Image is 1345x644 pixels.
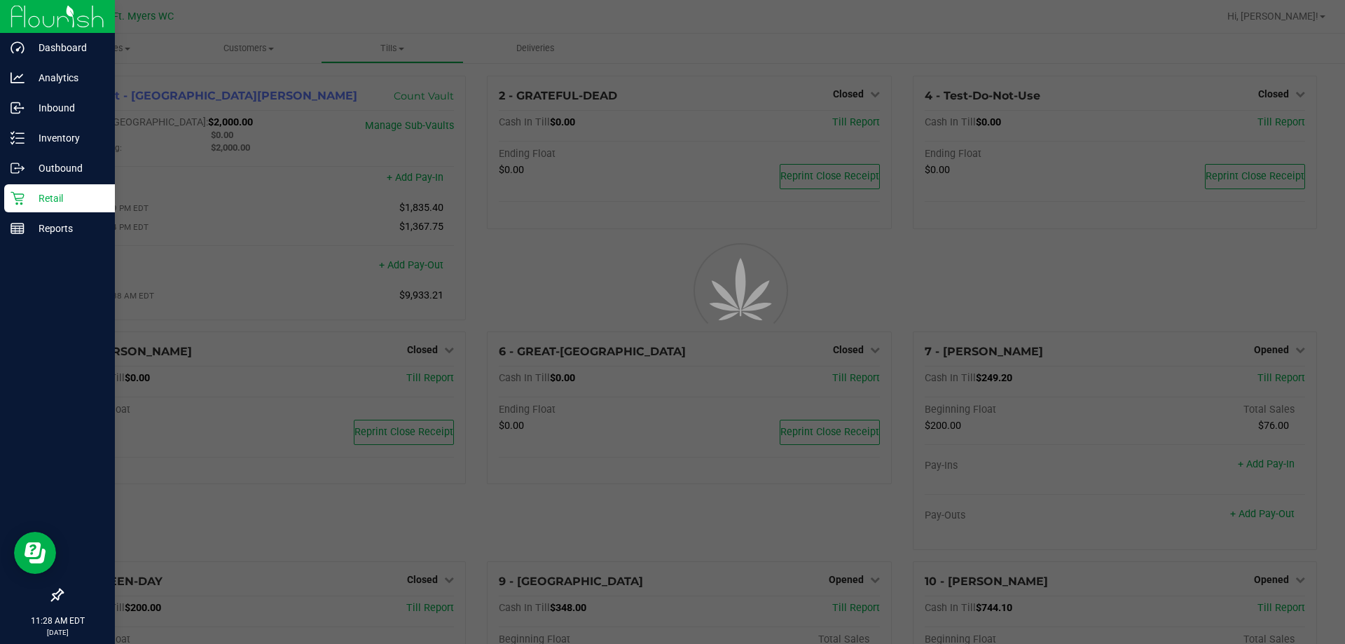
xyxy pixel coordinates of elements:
[6,615,109,627] p: 11:28 AM EDT
[11,71,25,85] inline-svg: Analytics
[11,41,25,55] inline-svg: Dashboard
[11,131,25,145] inline-svg: Inventory
[25,39,109,56] p: Dashboard
[14,532,56,574] iframe: Resource center
[11,101,25,115] inline-svg: Inbound
[11,161,25,175] inline-svg: Outbound
[11,221,25,235] inline-svg: Reports
[25,220,109,237] p: Reports
[25,100,109,116] p: Inbound
[25,190,109,207] p: Retail
[6,627,109,638] p: [DATE]
[11,191,25,205] inline-svg: Retail
[25,160,109,177] p: Outbound
[25,69,109,86] p: Analytics
[25,130,109,146] p: Inventory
